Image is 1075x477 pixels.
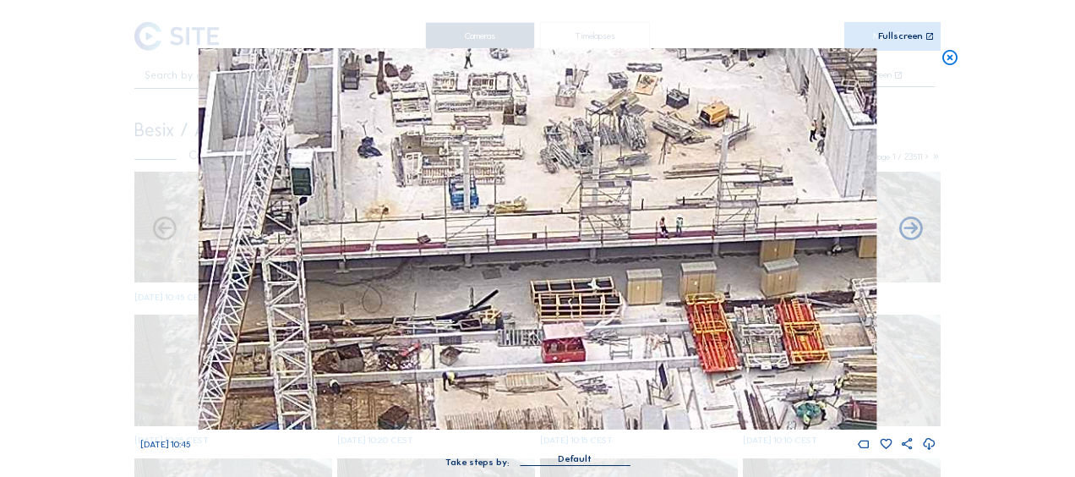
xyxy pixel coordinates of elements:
[445,458,510,467] div: Take steps by:
[199,48,876,430] img: Image
[150,216,178,244] i: Forward
[520,452,630,465] div: Default
[558,452,592,467] div: Default
[878,31,923,41] div: Fullscreen
[897,216,925,244] i: Back
[140,439,190,450] span: [DATE] 10:45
